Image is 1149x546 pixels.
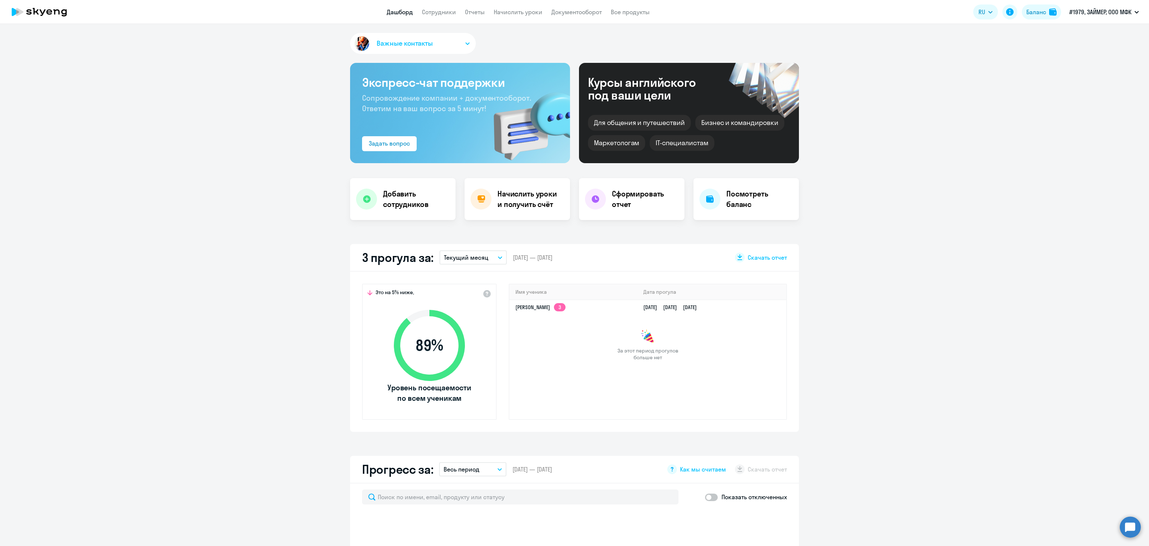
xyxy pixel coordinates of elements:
div: IT-специалистам [650,135,714,151]
button: Текущий месяц [439,250,507,265]
h2: Прогресс за: [362,462,433,477]
img: congrats [640,329,655,344]
img: avatar [353,35,371,52]
h4: Сформировать отчет [612,189,678,210]
h4: Посмотреть баланс [726,189,793,210]
button: RU [973,4,998,19]
a: [DATE][DATE][DATE] [643,304,703,311]
h4: Добавить сотрудников [383,189,450,210]
img: bg-img [483,79,570,163]
a: Отчеты [465,8,485,16]
p: Показать отключенных [721,492,787,501]
button: Балансbalance [1022,4,1061,19]
img: balance [1049,8,1057,16]
span: Важные контакты [377,39,433,48]
a: [PERSON_NAME]3 [515,304,566,311]
a: Документооборот [551,8,602,16]
div: Задать вопрос [369,139,410,148]
div: Для общения и путешествий [588,115,691,131]
div: Курсы английского под ваши цели [588,76,716,101]
button: #1979, ЗАЙМЕР, ООО МФК [1066,3,1143,21]
span: Уровень посещаемости по всем ученикам [386,382,472,403]
h2: 3 прогула за: [362,250,433,265]
span: RU [978,7,985,16]
a: Дашборд [387,8,413,16]
a: Начислить уроки [494,8,542,16]
h3: Экспресс-чат поддержки [362,75,558,90]
th: Дата прогула [637,284,786,300]
p: #1979, ЗАЙМЕР, ООО МФК [1069,7,1131,16]
th: Имя ученика [509,284,637,300]
span: 89 % [386,336,472,354]
a: Сотрудники [422,8,456,16]
span: Как мы считаем [680,465,726,473]
div: Баланс [1026,7,1046,16]
span: Это на 5% ниже, [376,289,414,298]
app-skyeng-badge: 3 [554,303,566,311]
span: Сопровождение компании + документооборот. Ответим на ваш вопрос за 5 минут! [362,93,531,113]
span: За этот период прогулов больше нет [616,347,679,361]
input: Поиск по имени, email, продукту или статусу [362,489,678,504]
button: Задать вопрос [362,136,417,151]
p: Текущий месяц [444,253,488,262]
div: Бизнес и командировки [695,115,784,131]
button: Весь период [439,462,506,476]
span: [DATE] — [DATE] [513,253,552,262]
span: Скачать отчет [748,253,787,262]
button: Важные контакты [350,33,476,54]
h4: Начислить уроки и получить счёт [497,189,563,210]
a: Все продукты [611,8,650,16]
span: [DATE] — [DATE] [512,465,552,473]
p: Весь период [444,465,479,474]
div: Маркетологам [588,135,645,151]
